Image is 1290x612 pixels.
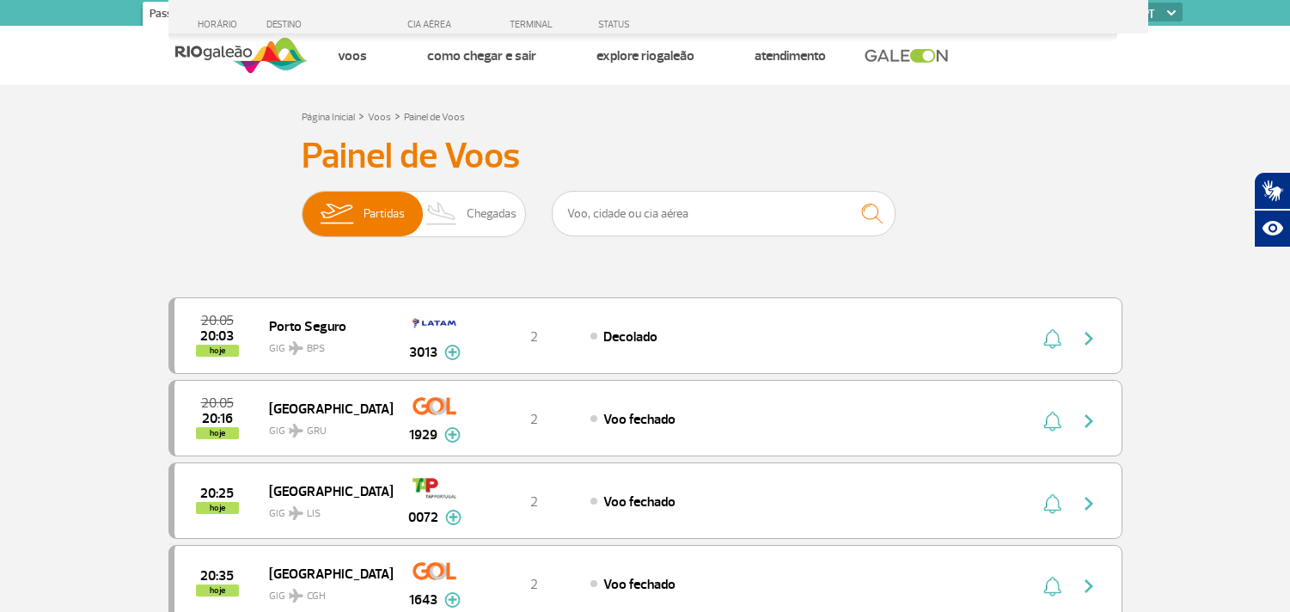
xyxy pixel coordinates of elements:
[202,413,233,425] span: 2025-08-26 20:16:00
[269,562,379,584] span: [GEOGRAPHIC_DATA]
[1079,576,1099,597] img: seta-direita-painel-voo.svg
[269,414,379,439] span: GIG
[269,397,379,419] span: [GEOGRAPHIC_DATA]
[404,111,465,124] a: Painel de Voos
[269,315,379,337] span: Porto Seguro
[269,497,379,522] span: GIG
[596,47,694,64] a: Explore RIOgaleão
[478,19,590,30] div: TERMINAL
[1254,172,1290,210] button: Abrir tradutor de língua de sinais.
[201,315,234,327] span: 2025-08-26 20:05:00
[338,47,367,64] a: Voos
[1043,493,1061,514] img: sino-painel-voo.svg
[394,106,400,125] a: >
[269,480,379,502] span: [GEOGRAPHIC_DATA]
[196,345,239,357] span: hoje
[427,47,536,64] a: Como chegar e sair
[408,507,438,528] span: 0072
[201,397,234,409] span: 2025-08-26 20:05:00
[417,192,468,236] img: slider-desembarque
[364,192,405,236] span: Partidas
[755,47,826,64] a: Atendimento
[603,493,676,511] span: Voo fechado
[289,589,303,603] img: destiny_airplane.svg
[269,579,379,604] span: GIG
[1043,411,1061,431] img: sino-painel-voo.svg
[467,192,517,236] span: Chegadas
[196,502,239,514] span: hoje
[590,19,730,30] div: STATUS
[409,425,437,445] span: 1929
[269,332,379,357] span: GIG
[200,487,234,499] span: 2025-08-26 20:25:00
[530,576,538,593] span: 2
[603,576,676,593] span: Voo fechado
[302,135,989,178] h3: Painel de Voos
[174,19,267,30] div: HORÁRIO
[552,191,896,236] input: Voo, cidade ou cia aérea
[196,427,239,439] span: hoje
[1043,328,1061,349] img: sino-painel-voo.svg
[307,341,325,357] span: BPS
[368,111,391,124] a: Voos
[1254,210,1290,248] button: Abrir recursos assistivos.
[1079,328,1099,349] img: seta-direita-painel-voo.svg
[307,506,321,522] span: LIS
[1079,411,1099,431] img: seta-direita-painel-voo.svg
[309,192,364,236] img: slider-embarque
[1043,576,1061,597] img: sino-painel-voo.svg
[1254,172,1290,248] div: Plugin de acessibilidade da Hand Talk.
[392,19,478,30] div: CIA AÉREA
[530,411,538,428] span: 2
[143,2,213,29] a: Passageiros
[289,341,303,355] img: destiny_airplane.svg
[307,424,327,439] span: GRU
[444,345,461,360] img: mais-info-painel-voo.svg
[200,570,234,582] span: 2025-08-26 20:35:00
[200,330,234,342] span: 2025-08-26 20:03:49
[445,510,462,525] img: mais-info-painel-voo.svg
[444,427,461,443] img: mais-info-painel-voo.svg
[444,592,461,608] img: mais-info-painel-voo.svg
[530,328,538,346] span: 2
[603,328,657,346] span: Decolado
[603,411,676,428] span: Voo fechado
[307,589,326,604] span: CGH
[289,506,303,520] img: destiny_airplane.svg
[289,424,303,438] img: destiny_airplane.svg
[358,106,364,125] a: >
[530,493,538,511] span: 2
[302,111,355,124] a: Página Inicial
[1079,493,1099,514] img: seta-direita-painel-voo.svg
[196,584,239,597] span: hoje
[266,19,392,30] div: DESTINO
[409,342,437,363] span: 3013
[409,590,437,610] span: 1643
